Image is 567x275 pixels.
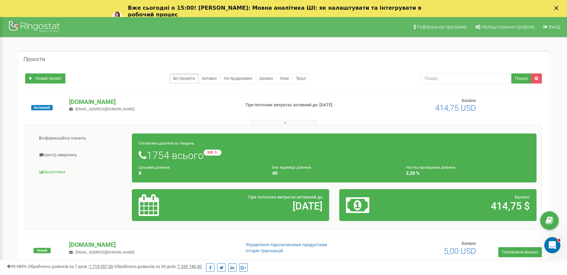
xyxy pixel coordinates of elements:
[515,195,530,200] span: Баланс
[114,264,202,269] span: Оброблено дзвінків за 30 днів :
[292,73,310,84] a: Тріал
[31,105,53,110] span: Активний
[128,5,421,18] b: Вже сьогодні о 15:00! [PERSON_NAME]: Мовна аналітика ШІ: як налаштувати та інтегрувати в робочий ...
[471,17,538,37] a: Налаштування профілю
[31,147,132,163] a: Центр звернень
[539,17,564,37] a: Вихід
[444,246,476,256] span: 5,00 USD
[31,130,132,147] a: Інформаційна панель
[139,150,530,161] h1: 1754 всього
[411,201,530,212] h2: 414,75 $
[220,73,256,84] a: Не продовжені
[276,73,293,84] a: Нові
[462,98,476,103] span: Баланс
[7,264,27,269] span: 99,989%
[554,6,561,10] div: Закрыть
[34,248,51,253] span: Новий
[246,248,283,253] a: Історія транзакцій
[139,141,194,146] small: Статистика дзвінків за тиждень
[23,56,45,62] h5: Проєкти
[417,24,467,30] span: Реферальна програма
[139,165,169,170] small: Цільових дзвінків
[204,150,221,156] small: -308
[112,12,122,22] img: Profile image for Yuliia
[256,73,277,84] a: Архівні
[409,17,470,37] a: Реферальна програма
[246,242,327,247] a: Управління підключеними продуктами
[75,250,135,255] span: [EMAIL_ADDRESS][DOMAIN_NAME]
[198,73,220,84] a: Активні
[28,264,113,269] span: Оброблено дзвінків за 7 днів :
[139,171,262,176] h4: 8
[406,165,455,170] small: Частка пропущених дзвінків
[31,164,132,180] a: Аналiтика
[69,240,235,249] p: [DOMAIN_NAME]
[248,195,322,200] span: При поточних витратах активний до
[25,73,65,84] a: Новий проєкт
[511,73,531,84] button: Пошук
[69,98,235,106] p: [DOMAIN_NAME]
[272,165,311,170] small: Без відповіді дзвінків
[406,171,530,176] h4: 2,28 %
[89,264,113,269] u: 1 719 357,00
[420,73,512,84] input: Пошук
[435,103,476,113] span: 414,75 USD
[169,73,199,84] a: Всі проєкти
[481,24,534,30] span: Налаштування профілю
[246,102,367,108] p: При поточних витратах активний до: [DATE]
[549,24,560,30] span: Вихід
[498,247,542,257] a: Поповнити баланс
[75,107,135,111] span: [EMAIL_ADDRESS][DOMAIN_NAME]
[177,264,202,269] u: 7 339 146,00
[544,237,560,253] iframe: Intercom live chat
[462,241,476,246] span: Баланс
[272,171,396,176] h4: 40
[203,201,322,212] h2: [DATE]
